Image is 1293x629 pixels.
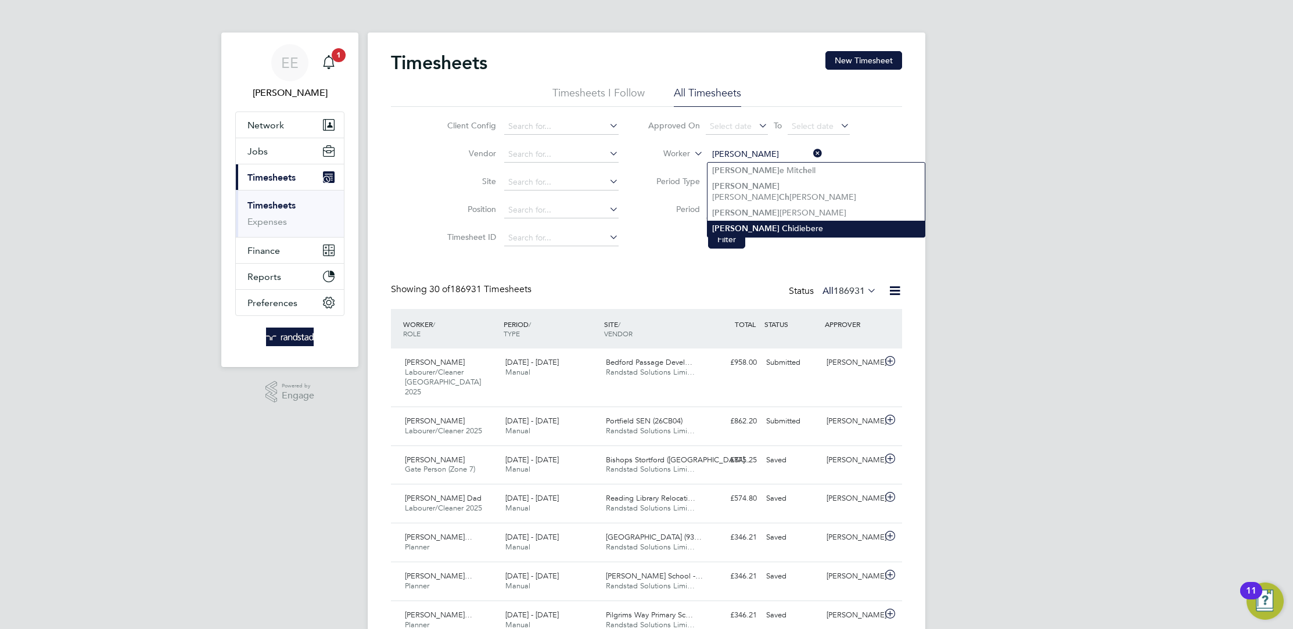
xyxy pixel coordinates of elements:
div: [PERSON_NAME] [822,451,882,470]
a: Expenses [247,216,287,227]
span: Finance [247,245,280,256]
span: Manual [505,503,530,513]
span: Labourer/Cleaner [GEOGRAPHIC_DATA] 2025 [405,367,481,397]
button: Finance [236,238,344,263]
div: SITE [601,314,702,344]
div: Saved [762,528,822,547]
b: ch [799,166,807,175]
span: Labourer/Cleaner 2025 [405,426,482,436]
span: Manual [505,464,530,474]
span: [DATE] - [DATE] [505,455,559,465]
li: Timesheets I Follow [552,86,645,107]
div: £875.25 [701,451,762,470]
span: [DATE] - [DATE] [505,357,559,367]
div: £862.20 [701,412,762,431]
div: Submitted [762,412,822,431]
div: Submitted [762,353,822,372]
span: Bishops Stortford ([GEOGRAPHIC_DATA]… [606,455,752,465]
a: 1 [317,44,340,81]
span: [DATE] - [DATE] [505,571,559,581]
div: Status [789,283,879,300]
span: 186931 [834,285,865,297]
label: Vendor [444,148,496,159]
button: Reports [236,264,344,289]
button: Timesheets [236,164,344,190]
span: Manual [505,581,530,591]
span: Planner [405,542,429,552]
label: Client Config [444,120,496,131]
div: £346.21 [701,606,762,625]
div: £346.21 [701,567,762,586]
span: TOTAL [735,319,756,329]
label: Approved On [648,120,700,131]
button: Network [236,112,344,138]
span: [DATE] - [DATE] [505,532,559,542]
h2: Timesheets [391,51,487,74]
div: Showing [391,283,534,296]
label: Worker [638,148,690,160]
span: [PERSON_NAME] School -… [606,571,703,581]
div: £346.21 [701,528,762,547]
label: All [823,285,877,297]
div: [PERSON_NAME] [822,528,882,547]
span: [PERSON_NAME]… [405,610,472,620]
b: [PERSON_NAME] [712,208,780,218]
span: Planner [405,581,429,591]
div: Saved [762,567,822,586]
label: Position [444,204,496,214]
b: [PERSON_NAME] [712,224,780,233]
span: / [529,319,531,329]
div: £574.80 [701,489,762,508]
span: [PERSON_NAME] [405,455,465,465]
span: Gate Person (Zone 7) [405,464,475,474]
span: [DATE] - [DATE] [505,416,559,426]
span: Select date [792,121,834,131]
span: Randstad Solutions Limi… [606,503,695,513]
div: 11 [1246,591,1256,606]
nav: Main navigation [221,33,358,367]
div: WORKER [400,314,501,344]
input: Search for... [504,202,619,218]
li: e Mit ell [707,163,925,178]
span: Reading Library Relocati… [606,493,695,503]
span: / [618,319,620,329]
input: Search for... [504,118,619,135]
a: Timesheets [247,200,296,211]
li: [PERSON_NAME] [PERSON_NAME] [707,178,925,205]
span: Jobs [247,146,268,157]
div: [PERSON_NAME] [822,606,882,625]
a: Powered byEngage [265,381,315,403]
button: Preferences [236,290,344,315]
label: Site [444,176,496,186]
input: Search for... [708,146,823,163]
a: EE[PERSON_NAME] [235,44,344,100]
span: Manual [505,426,530,436]
span: Randstad Solutions Limi… [606,426,695,436]
span: Portfield SEN (26CB04) [606,416,683,426]
span: [PERSON_NAME]… [405,532,472,542]
span: Timesheets [247,172,296,183]
button: Jobs [236,138,344,164]
span: Preferences [247,297,297,308]
div: Saved [762,606,822,625]
span: Randstad Solutions Limi… [606,542,695,552]
span: Network [247,120,284,131]
span: To [770,118,785,133]
span: Engage [282,391,314,401]
span: [PERSON_NAME]… [405,571,472,581]
b: [PERSON_NAME] [712,166,780,175]
div: Timesheets [236,190,344,237]
div: £958.00 [701,353,762,372]
span: Manual [505,542,530,552]
li: [PERSON_NAME] [707,205,925,221]
div: [PERSON_NAME] [822,412,882,431]
span: 1 [332,48,346,62]
span: [PERSON_NAME] [405,357,465,367]
input: Search for... [504,146,619,163]
span: Pilgrims Way Primary Sc… [606,610,693,620]
span: [PERSON_NAME] Dad [405,493,482,503]
div: PERIOD [501,314,601,344]
span: 186931 Timesheets [429,283,531,295]
div: [PERSON_NAME] [822,353,882,372]
label: Period Type [648,176,700,186]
